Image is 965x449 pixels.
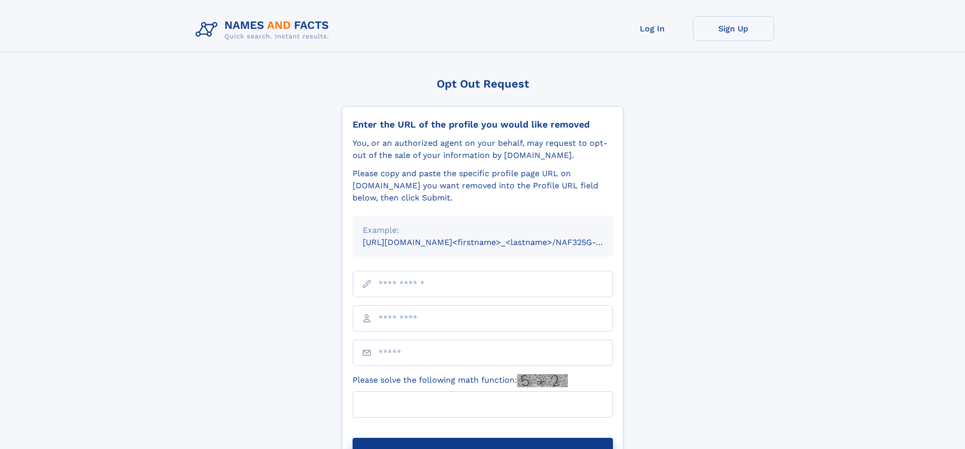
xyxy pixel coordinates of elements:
[353,374,568,387] label: Please solve the following math function:
[693,16,774,41] a: Sign Up
[342,77,624,90] div: Opt Out Request
[353,119,613,130] div: Enter the URL of the profile you would like removed
[363,224,603,236] div: Example:
[191,16,337,44] img: Logo Names and Facts
[353,137,613,161] div: You, or an authorized agent on your behalf, may request to opt-out of the sale of your informatio...
[612,16,693,41] a: Log In
[363,237,632,247] small: [URL][DOMAIN_NAME]<firstname>_<lastname>/NAF325G-xxxxxxxx
[353,168,613,204] div: Please copy and paste the specific profile page URL on [DOMAIN_NAME] you want removed into the Pr...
